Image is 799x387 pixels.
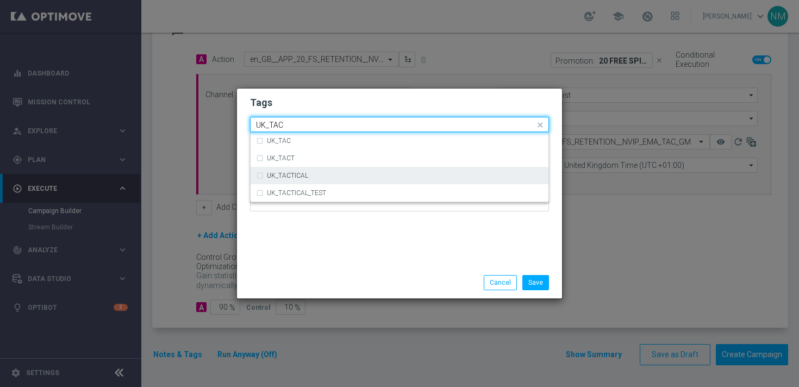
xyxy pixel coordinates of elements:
div: UK_TAC [256,132,543,149]
label: UK_TACTICAL [267,172,308,179]
button: Cancel [484,275,517,290]
h2: Tags [250,96,549,109]
label: UK_TACTICAL_TEST [267,190,326,196]
div: UK_TACT [256,149,543,167]
ng-dropdown-panel: Options list [250,132,549,202]
label: UK_TACT [267,155,295,161]
div: UK_TACTICAL_TEST [256,184,543,202]
button: Save [522,275,549,290]
div: UK_TACTICAL [256,167,543,184]
label: UK_TAC [267,138,291,144]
